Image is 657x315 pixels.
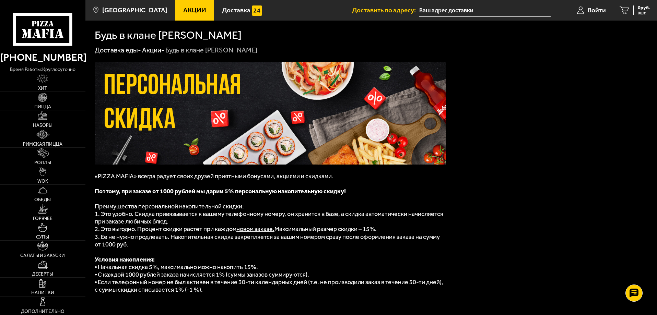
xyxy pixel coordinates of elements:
span: Дополнительно [21,309,64,314]
span: Акции [183,7,206,13]
b: Условия накопления: [95,256,155,263]
a: Акции- [142,46,164,54]
span: 2. Это выгодно. Процент скидки растет при каждом [95,225,236,233]
span: Доставка [222,7,250,13]
span: Пицца [34,105,51,109]
span: «PIZZA MAFIA» всегда радует своих друзей приятными бонусами, акциями и скидками. [95,172,333,180]
span: Обеды [34,197,51,202]
span: Хит [38,86,47,91]
span: Войти [588,7,606,13]
div: Будь в клане [PERSON_NAME] [165,46,257,55]
span: ⦁ С каждой 1000 рублей заказа начисляется 1% (суммы заказов суммируются). [95,271,309,278]
span: Супы [36,235,49,240]
span: Доставить по адресу: [352,7,419,13]
img: 15daf4d41897b9f0e9f617042186c801.svg [252,5,262,16]
span: 0 шт. [638,11,650,15]
input: Ваш адрес доставки [419,4,551,17]
span: WOK [37,179,48,184]
span: Наборы [33,123,52,128]
span: ⦁ Начальная скидка 5%, максимально можно накопить 15%. [95,263,258,271]
span: 3. Ее не нужно продлевать. Накопительная скидка закрепляется за вашим номером сразу после оформле... [95,233,440,248]
span: Напитки [31,290,54,295]
span: Преимущества персональной накопительной скидки: [95,203,244,210]
span: Горячее [33,216,52,221]
span: Десерты [32,272,53,277]
span: [GEOGRAPHIC_DATA] [102,7,167,13]
h1: Будь в клане [PERSON_NAME] [95,30,242,41]
u: новом заказе. [236,225,274,233]
span: Роллы [34,160,51,165]
span: ⦁ Если телефонный номер не был активен в течение 30-ти календарных дней (т.е. не производили зака... [95,278,443,293]
span: Римская пицца [23,142,62,147]
img: 1024x1024 [95,62,446,165]
span: Салаты и закуски [20,253,65,258]
span: 0 руб. [638,5,650,10]
a: Доставка еды- [95,46,141,54]
b: Поэтому, при заказе от 1000 рублей мы дарим 5% персональную накопительную скидку! [95,187,346,195]
span: Максимальный размер скидки – 15%. [274,225,377,233]
span: 1. Это удобно. Скидка привязывается к вашему телефонному номеру, он хранится в базе, а скидка авт... [95,210,443,225]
